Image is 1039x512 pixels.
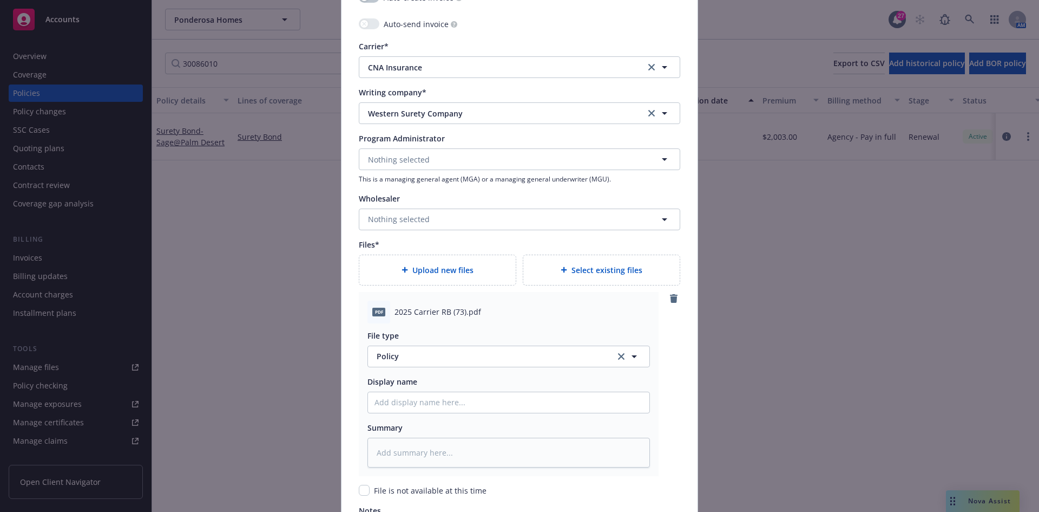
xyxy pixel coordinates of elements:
span: Upload new files [412,264,474,276]
span: Writing company* [359,87,426,98]
button: Nothing selected [359,209,680,230]
span: 2025 Carrier RB (73).pdf [394,306,481,317]
span: Display name [367,377,417,387]
div: Upload new files [359,255,516,286]
a: remove [667,292,680,305]
a: clear selection [645,107,658,120]
span: Files* [359,239,379,250]
span: This is a managing general agent (MGA) or a managing general underwriter (MGU). [359,174,680,184]
span: Auto-send invoice [384,18,449,30]
span: File is not available at this time [374,485,486,496]
span: Summary [367,423,403,433]
input: Add display name here... [368,392,649,413]
span: Wholesaler [359,193,400,204]
button: CNA Insuranceclear selection [359,56,680,78]
button: Western Surety Companyclear selection [359,102,680,124]
span: CNA Insurance [368,62,629,73]
span: Select existing files [571,264,642,276]
button: Nothing selected [359,148,680,170]
span: Nothing selected [368,154,430,165]
span: pdf [372,308,385,316]
span: File type [367,330,399,341]
span: Policy [377,351,603,362]
a: clear selection [645,61,658,74]
div: Select existing files [523,255,680,286]
span: Carrier* [359,41,389,51]
span: Program Administrator [359,133,445,144]
span: Western Surety Company [368,108,629,119]
a: clear selection [615,350,628,363]
button: Policyclear selection [367,346,650,367]
span: Nothing selected [368,213,430,225]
